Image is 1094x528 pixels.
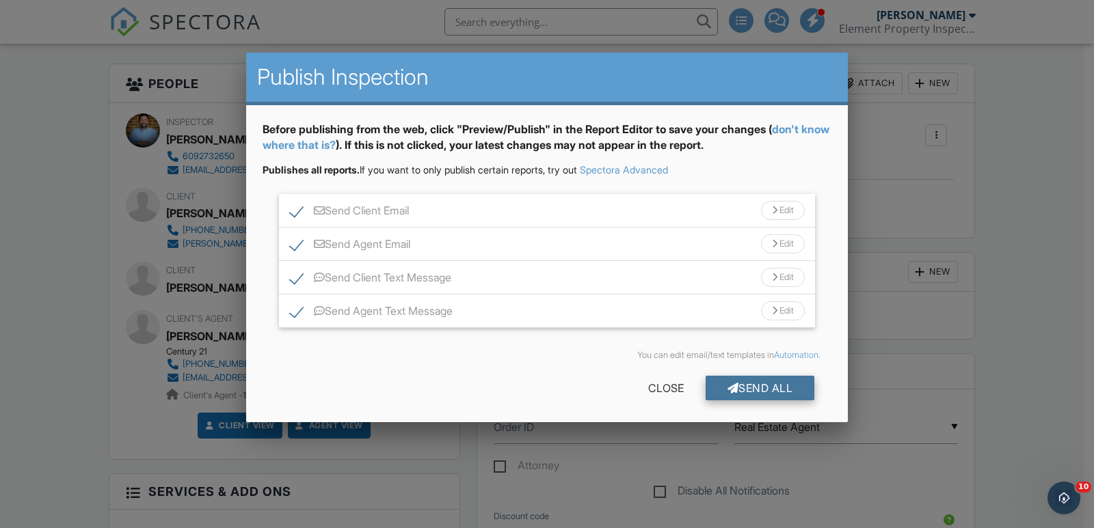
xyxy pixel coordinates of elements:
[290,271,451,288] label: Send Client Text Message
[761,301,805,320] div: Edit
[1076,482,1091,492] span: 10
[761,268,805,287] div: Edit
[761,234,805,253] div: Edit
[273,350,820,361] div: You can edit email/text templates in .
[706,376,815,400] div: Send All
[290,238,410,255] label: Send Agent Email
[263,122,831,163] div: Before publishing from the web, click "Preview/Publish" in the Report Editor to save your changes...
[626,376,706,400] div: Close
[257,64,837,91] h2: Publish Inspection
[263,164,577,176] span: If you want to only publish certain reports, try out
[263,122,829,151] a: don't know where that is?
[774,350,818,360] a: Automation
[263,164,360,176] strong: Publishes all reports.
[761,201,805,220] div: Edit
[580,164,668,176] a: Spectora Advanced
[290,305,453,322] label: Send Agent Text Message
[1048,482,1080,514] iframe: Intercom live chat
[290,204,409,221] label: Send Client Email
